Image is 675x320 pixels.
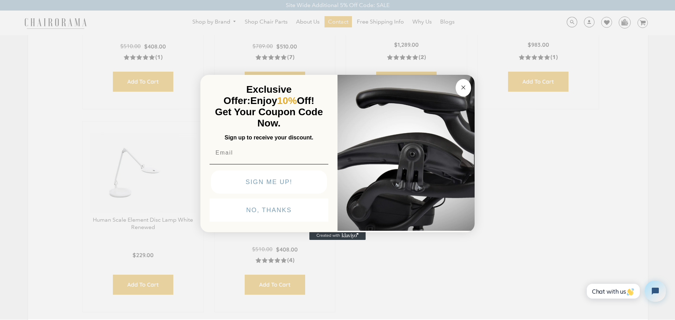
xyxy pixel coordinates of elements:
[211,170,327,194] button: SIGN ME UP!
[277,95,297,106] span: 10%
[337,73,475,231] img: 92d77583-a095-41f6-84e7-858462e0427a.jpeg
[210,146,328,160] input: Email
[579,275,672,308] iframe: Tidio Chat
[210,198,328,222] button: NO, THANKS
[225,135,313,141] span: Sign up to receive your discount.
[309,231,366,240] a: Created with Klaviyo - opens in a new tab
[215,106,323,129] span: Get Your Coupon Code Now.
[224,84,292,106] span: Exclusive Offer:
[250,95,314,106] span: Enjoy Off!
[456,79,471,97] button: Close dialog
